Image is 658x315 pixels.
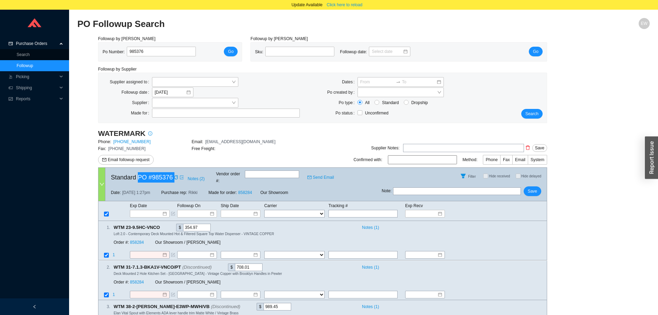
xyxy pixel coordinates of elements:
[155,240,220,245] span: Our Showroom / [PERSON_NAME]
[372,48,403,55] input: Select date
[130,203,147,208] span: Exp Date
[176,224,183,231] div: $
[99,182,104,187] span: down
[379,99,402,106] span: Standard
[98,264,110,271] div: 2 .
[307,175,312,179] span: mail
[468,175,476,178] span: Filter
[114,232,274,236] span: Loft 2.0 - Contemporary Deck Mounted Hot & Filtered Square Top Water Dispenser - VINTAGE COPPER
[524,145,531,150] span: delete
[177,203,200,208] span: Followup On
[187,175,205,180] button: Notes (2)
[192,146,216,151] span: Free Freight:
[114,311,238,315] span: Elan Vital Spout with Elements ADA lever handle trim Matte White / Vintage Brass
[521,174,541,178] span: Hide delayed
[224,47,238,56] button: Go
[524,143,532,152] button: delete
[359,303,379,308] button: Notes (1)
[257,303,264,311] div: $
[238,190,252,195] a: 858284
[17,63,33,68] a: Followup
[205,139,275,144] span: [EMAIL_ADDRESS][DOMAIN_NAME]
[145,129,155,138] button: info-circle
[16,71,57,82] span: Picking
[458,170,469,182] button: Filter
[131,108,152,118] label: Made for:
[111,189,121,196] span: Date:
[242,303,246,311] div: Copy
[221,203,239,208] span: Ship Date
[114,263,218,271] span: WTM 31-7.1.3-BKA1V-VNCO/PT
[362,224,379,231] span: Notes ( 1 )
[130,240,144,245] a: 858284
[114,240,129,245] span: Order #:
[529,47,543,56] button: Go
[327,87,357,97] label: Po created by:
[171,212,175,216] span: form
[396,80,401,84] span: to
[371,145,400,151] div: Supplier Notes:
[521,109,543,119] button: Search
[641,18,647,29] span: EW
[8,97,13,101] span: fund
[264,203,277,208] span: Carrier
[359,224,379,229] button: Notes (1)
[98,36,155,41] span: Followup by [PERSON_NAME]
[503,157,510,162] span: Fax
[335,108,357,118] label: Po status:
[174,174,178,181] div: Copy
[110,77,152,87] label: Supplier assigned to
[180,175,184,179] span: export
[103,47,201,57] div: Po Number:
[255,47,416,57] div: Sku: Followup date:
[354,155,547,165] div: Confirmed with: Method:
[98,129,145,138] h3: WATERMARK
[114,272,282,276] span: Deck Mounted 2 Hole Kitchen Set - [GEOGRAPHIC_DATA] - Vintage Copper with Brooklyn Handles in Pewter
[122,189,150,196] span: [DATE] 1:27pm
[532,144,547,152] button: Save
[516,174,521,178] input: Hide delayed
[77,18,507,30] h2: PO Followup Search
[102,158,106,163] span: mail
[188,175,204,182] span: Notes ( 2 )
[180,174,184,181] a: export
[328,203,348,208] span: Tracking #
[98,303,110,310] div: 3 .
[525,110,538,117] span: Search
[260,189,288,196] span: Our Showroom
[98,139,111,144] span: Phone:
[8,41,13,46] span: credit-card
[483,174,488,178] input: Hide received
[228,48,233,55] span: Go
[209,190,237,195] span: Made for order:
[132,98,152,108] label: Supplier:
[113,139,151,144] a: [PHONE_NUMBER]
[365,111,389,115] span: Unconfirmed
[152,174,173,181] a: 985376
[216,170,244,184] span: Vendor order # :
[192,139,203,144] span: Email:
[113,253,115,258] span: 1
[98,146,106,151] span: Fax:
[342,77,357,87] label: Dates:
[113,292,115,297] span: 1
[98,67,136,72] span: Followup by Supplier
[360,78,394,85] input: From
[307,174,334,181] a: mailSend Email
[16,93,57,104] span: Reports
[362,264,379,271] span: Notes ( 1 )
[161,224,166,231] div: Copy
[98,155,154,165] button: mailEmail followup request
[382,187,392,195] span: Note :
[114,303,246,311] span: WTM 38-2-[PERSON_NAME]-E3WP-MWH/VB
[327,1,362,8] span: Click here to reload
[189,189,198,196] span: Rikki
[515,157,525,162] span: Email
[362,99,372,106] span: All
[458,173,468,179] span: filter
[531,157,544,162] span: System
[359,263,379,268] button: Notes (1)
[16,82,57,93] span: Shipping
[211,304,240,309] i: (Discontinued)
[114,224,166,231] span: WTM 23-9.5HC-VNCO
